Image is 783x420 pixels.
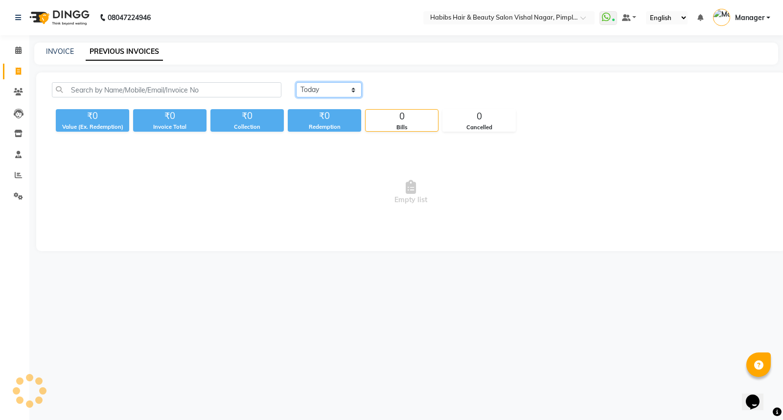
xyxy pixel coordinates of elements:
div: Cancelled [443,123,515,132]
img: Manager [713,9,730,26]
a: INVOICE [46,47,74,56]
img: logo [25,4,92,31]
span: Empty list [52,143,770,241]
div: Value (Ex. Redemption) [56,123,129,131]
div: Redemption [288,123,361,131]
div: ₹0 [133,109,207,123]
a: PREVIOUS INVOICES [86,43,163,61]
input: Search by Name/Mobile/Email/Invoice No [52,82,281,97]
div: Collection [210,123,284,131]
div: 0 [443,110,515,123]
div: ₹0 [210,109,284,123]
b: 08047224946 [108,4,151,31]
div: Bills [366,123,438,132]
div: 0 [366,110,438,123]
span: Manager [735,13,764,23]
div: Invoice Total [133,123,207,131]
div: ₹0 [288,109,361,123]
div: ₹0 [56,109,129,123]
iframe: chat widget [742,381,773,410]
